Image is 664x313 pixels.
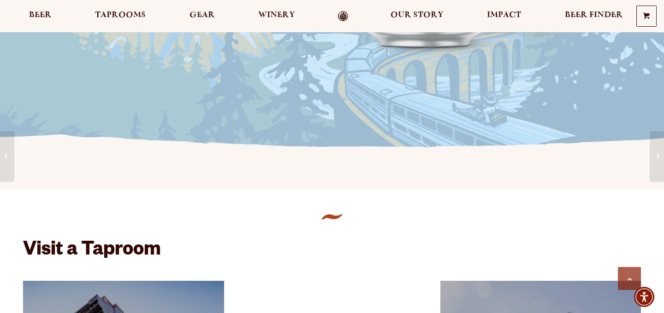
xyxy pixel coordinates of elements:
span: Taprooms [95,12,146,19]
a: Impact [481,11,527,22]
span: Beer Finder [565,12,623,19]
span: Gear [190,12,215,19]
span: Impact [487,12,521,19]
a: Taprooms [89,11,152,22]
h2: Visit a Taproom [23,240,641,276]
a: Beer [23,11,58,22]
span: Beer [29,12,52,19]
a: Winery [252,11,301,22]
a: Scroll to top [618,267,641,290]
span: Winery [258,12,295,19]
a: Gear [184,11,221,22]
a: Our Story [385,11,450,22]
a: Beer Finder [559,11,629,22]
a: Odell Home [326,11,361,22]
div: Accessibility Menu [634,287,654,307]
span: Our Story [391,12,444,19]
